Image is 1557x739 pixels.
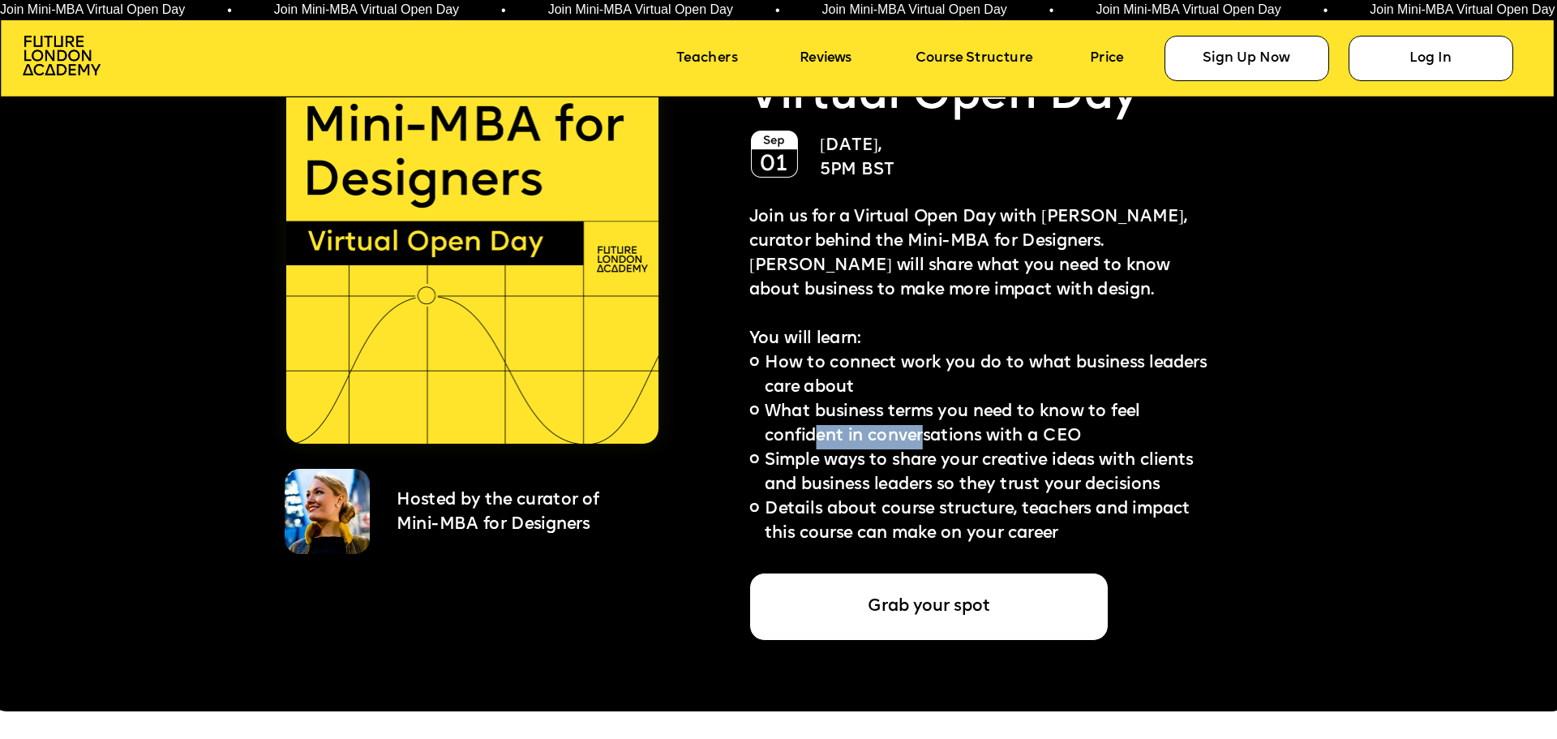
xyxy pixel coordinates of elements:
span: 5PM BST [820,161,894,178]
span: You will learn: [749,331,860,348]
span: Mini-MBA for Designers [397,517,590,534]
a: Course Structure [916,45,1076,74]
a: Reviews [800,45,883,74]
img: image-e7e3efcd-a32f-4394-913c-0f131028d784.png [751,131,798,178]
span: Hosted by the curator of [397,492,598,509]
span: • [499,4,504,17]
span: Simple ways to share your creative ideas with clients and business leaders so they trust your dec... [765,453,1198,494]
span: • [1047,4,1052,17]
span: • [1320,4,1325,17]
a: Price [1090,45,1151,74]
span: Join us for a Virtual Open Day with [PERSON_NAME], curator behind the Mini-MBA for Designers. [PE... [749,209,1191,299]
span: [DATE], [820,137,881,154]
span: What business terms you need to know to feel confident in conversations with a CEO [765,404,1145,445]
span: Details about course structure, teachers and impact this course can make on your career [765,501,1195,543]
span: • [225,4,229,17]
span: • [773,4,778,17]
span: How to connect work you do to what business leaders care about [765,355,1212,397]
a: Teachers [676,45,774,74]
img: image-aac980e9-41de-4c2d-a048-f29dd30a0068.png [23,36,101,75]
span: Virtual Open Day [749,75,1139,118]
